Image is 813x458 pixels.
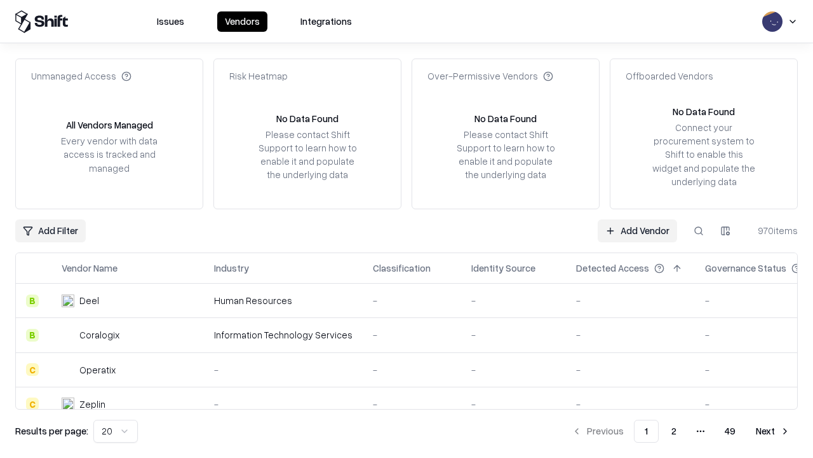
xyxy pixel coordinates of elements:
[747,224,798,237] div: 970 items
[26,329,39,342] div: B
[26,295,39,307] div: B
[79,398,105,411] div: Zeplin
[373,294,451,307] div: -
[471,328,556,342] div: -
[57,134,162,174] div: Every vendor with data access is tracked and managed
[471,261,535,275] div: Identity Source
[576,398,685,411] div: -
[576,363,685,377] div: -
[471,398,556,411] div: -
[373,398,451,411] div: -
[705,261,786,275] div: Governance Status
[62,295,74,307] img: Deel
[26,398,39,410] div: C
[471,363,556,377] div: -
[293,11,359,32] button: Integrations
[715,420,746,443] button: 49
[62,261,118,275] div: Vendor Name
[471,294,556,307] div: -
[214,261,249,275] div: Industry
[26,363,39,376] div: C
[576,294,685,307] div: -
[79,294,99,307] div: Deel
[564,420,798,443] nav: pagination
[62,329,74,342] img: Coralogix
[651,121,756,188] div: Connect your procurement system to Shift to enable this widget and populate the underlying data
[229,69,288,83] div: Risk Heatmap
[453,128,558,182] div: Please contact Shift Support to learn how to enable it and populate the underlying data
[598,219,677,242] a: Add Vendor
[661,420,687,443] button: 2
[214,294,353,307] div: Human Resources
[79,363,116,377] div: Operatix
[214,398,353,411] div: -
[214,328,353,342] div: Information Technology Services
[373,328,451,342] div: -
[576,261,649,275] div: Detected Access
[66,118,153,132] div: All Vendors Managed
[62,363,74,376] img: Operatix
[576,328,685,342] div: -
[373,261,431,275] div: Classification
[626,69,713,83] div: Offboarded Vendors
[748,420,798,443] button: Next
[474,112,537,125] div: No Data Found
[149,11,192,32] button: Issues
[217,11,267,32] button: Vendors
[31,69,131,83] div: Unmanaged Access
[62,398,74,410] img: Zeplin
[427,69,553,83] div: Over-Permissive Vendors
[15,219,86,242] button: Add Filter
[15,424,88,438] p: Results per page:
[373,363,451,377] div: -
[255,128,360,182] div: Please contact Shift Support to learn how to enable it and populate the underlying data
[214,363,353,377] div: -
[276,112,339,125] div: No Data Found
[79,328,119,342] div: Coralogix
[634,420,659,443] button: 1
[673,105,735,118] div: No Data Found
